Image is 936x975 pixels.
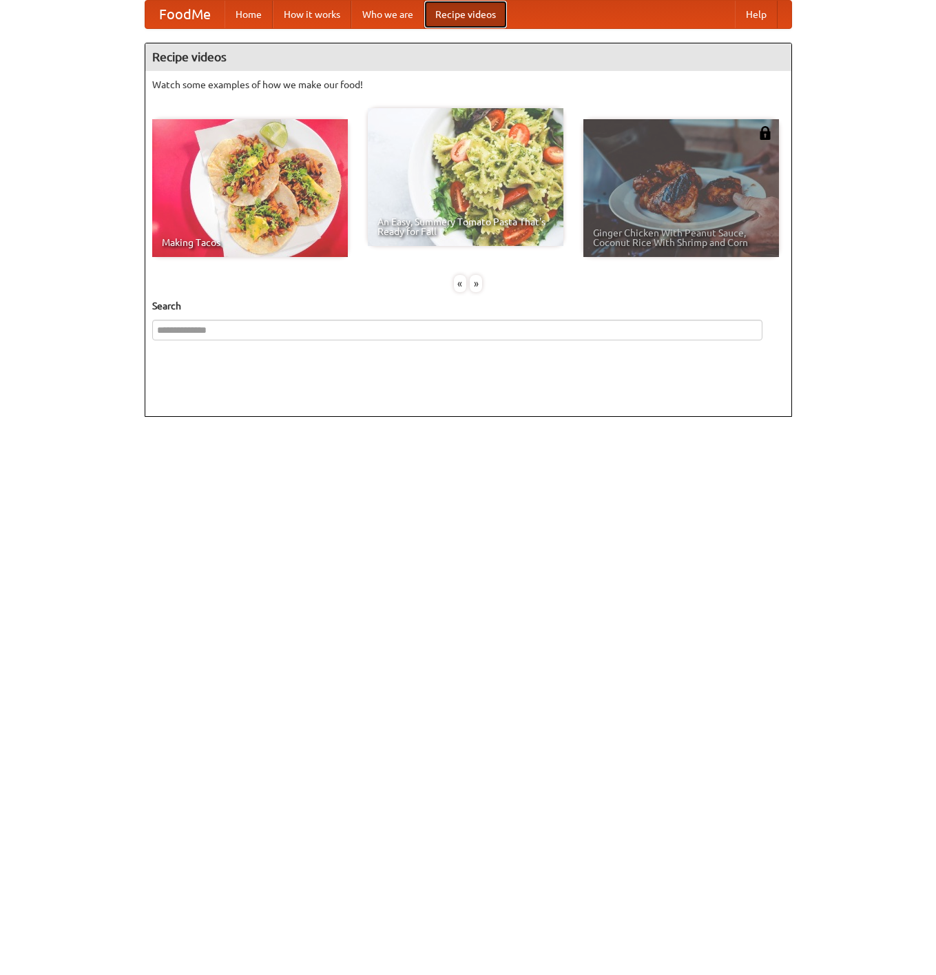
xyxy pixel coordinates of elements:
a: An Easy, Summery Tomato Pasta That's Ready for Fall [368,108,563,246]
p: Watch some examples of how we make our food! [152,78,784,92]
a: Who we are [351,1,424,28]
h4: Recipe videos [145,43,791,71]
img: 483408.png [758,126,772,140]
span: Making Tacos [162,238,338,247]
a: Help [735,1,778,28]
span: An Easy, Summery Tomato Pasta That's Ready for Fall [377,217,554,236]
a: Making Tacos [152,119,348,257]
a: FoodMe [145,1,225,28]
a: Home [225,1,273,28]
div: » [470,275,482,292]
a: Recipe videos [424,1,507,28]
a: How it works [273,1,351,28]
div: « [454,275,466,292]
h5: Search [152,299,784,313]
